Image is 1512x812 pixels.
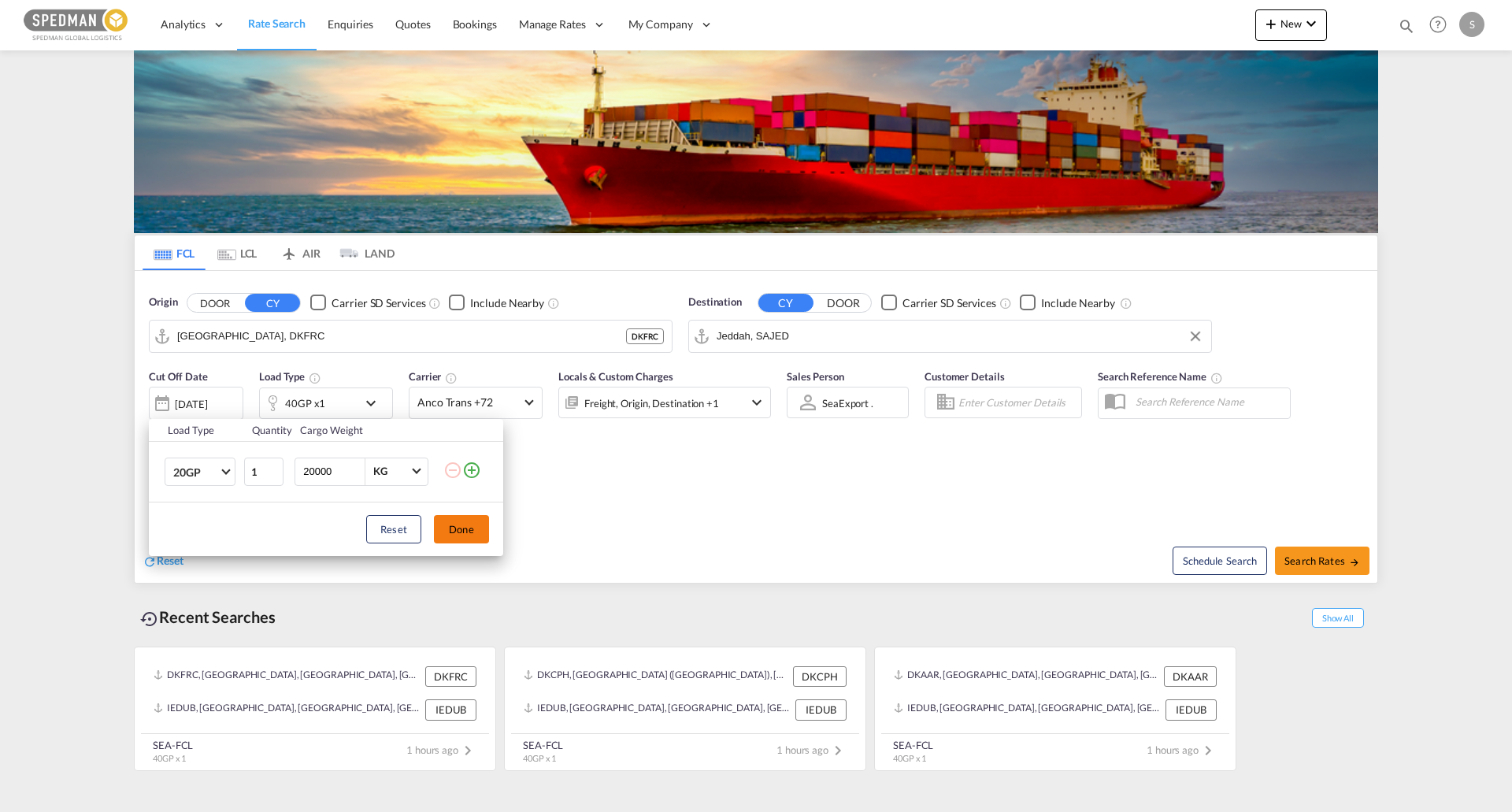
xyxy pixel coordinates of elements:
[366,515,421,543] button: Reset
[462,461,481,480] md-icon: icon-plus-circle-outline
[244,458,283,486] input: Qty
[302,458,365,485] input: Enter Weight
[300,423,434,437] div: Cargo Weight
[173,465,219,480] span: 20GP
[165,458,235,486] md-select: Choose: 20GP
[149,419,243,442] th: Load Type
[243,419,291,442] th: Quantity
[373,465,387,477] div: KG
[434,515,489,543] button: Done
[443,461,462,480] md-icon: icon-minus-circle-outline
